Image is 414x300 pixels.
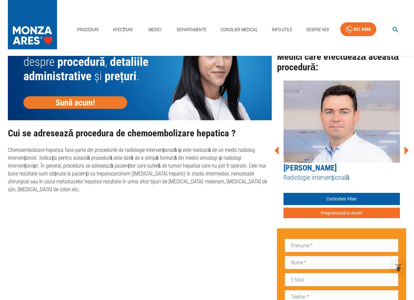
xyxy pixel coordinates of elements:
[8,14,272,120] img: null
[144,23,165,36] a: Medici
[269,23,295,36] a: Info Utile
[284,163,337,173] a: [PERSON_NAME]
[284,173,400,182] h5: Radiologie intervențională
[354,25,371,34] div: 031 9300
[8,128,272,139] h2: Cui se adresează procedura de chemoembolizare hepatica ?
[74,23,101,36] a: Proceduri
[284,193,400,205] a: Curriculum Vitae
[8,146,272,194] p: Chemoembolizare hepatica face parte din procedurile de radiologie intervențională și este realiza...
[174,23,209,36] a: Departamente
[304,23,331,36] a: Despre Noi
[284,208,400,219] button: Programează-te acum!
[110,23,136,36] a: Afecțiuni
[340,22,376,36] a: 031 9300
[218,23,261,36] a: Consilier Medical
[389,259,407,277] button: delete
[277,52,406,72] h2: Medici care efectuează această procedură:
